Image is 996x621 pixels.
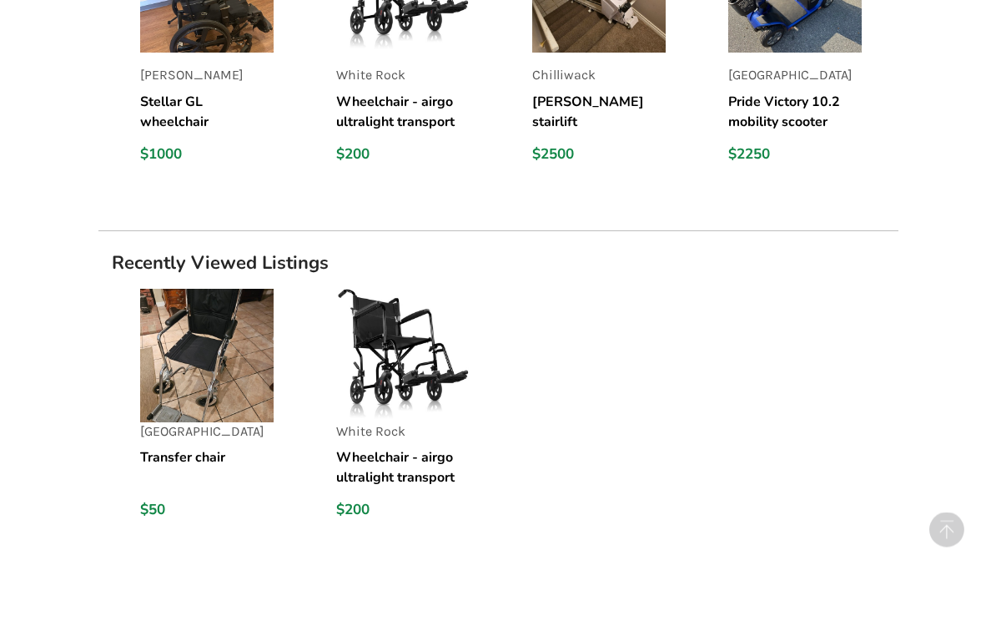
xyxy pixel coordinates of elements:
[728,146,862,164] div: $2250
[140,448,274,488] h5: Transfer chair
[140,93,274,133] h5: Stellar GL wheelchair
[336,502,470,520] div: $200
[140,67,274,86] p: [PERSON_NAME]
[140,423,274,442] p: [GEOGRAPHIC_DATA]
[336,290,470,423] img: listing
[336,93,470,133] h5: Wheelchair - airgo ultralight transport chair
[532,67,666,86] p: Chilliwack
[140,146,274,164] div: $1000
[336,146,470,164] div: $200
[532,146,666,164] div: $2500
[336,423,470,442] p: White Rock
[98,252,898,275] h1: Recently Viewed Listings
[140,290,274,423] img: listing
[532,93,666,133] h5: [PERSON_NAME] stairlift
[728,93,862,133] h5: Pride Victory 10.2 mobility scooter
[728,67,862,86] p: [GEOGRAPHIC_DATA]
[336,67,470,86] p: White Rock
[140,502,274,520] div: $50
[336,448,470,488] h5: Wheelchair - airgo ultralight transport chair
[140,290,309,548] a: listing[GEOGRAPHIC_DATA]Transfer chair$50
[336,290,506,548] a: listingWhite RockWheelchair - airgo ultralight transport chair$200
